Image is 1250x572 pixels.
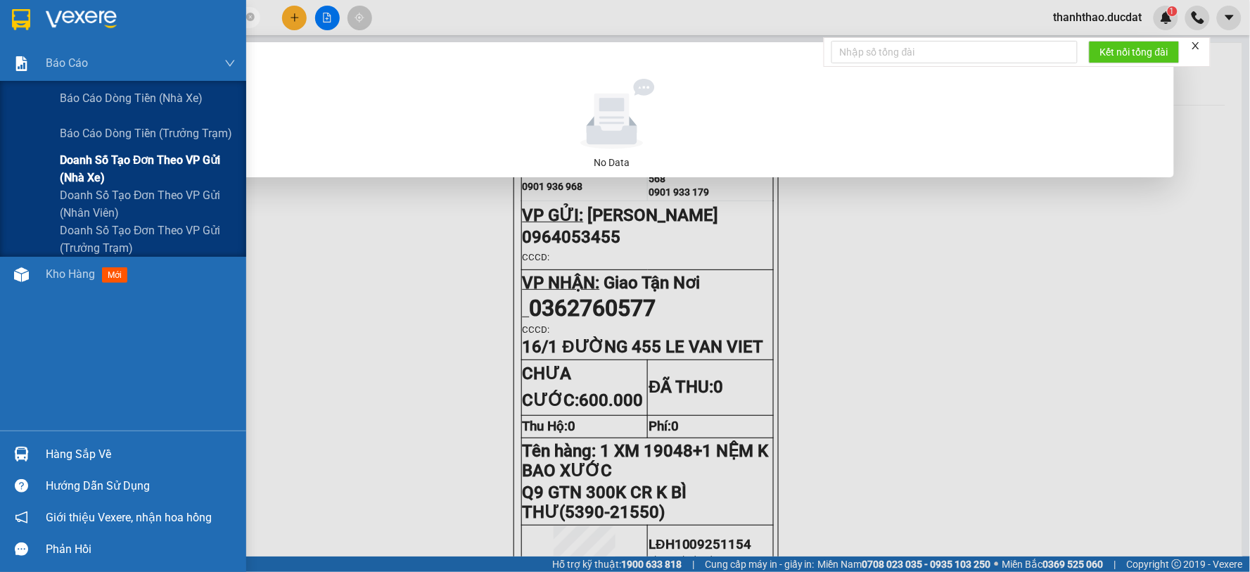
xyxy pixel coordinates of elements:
img: warehouse-icon [14,267,29,282]
span: notification [15,511,28,524]
img: solution-icon [14,56,29,71]
div: Hàng sắp về [46,444,236,465]
span: down [224,58,236,69]
span: Doanh số tạo đơn theo VP gửi (nhà xe) [60,151,236,186]
span: question-circle [15,479,28,492]
span: Doanh số tạo đơn theo VP gửi (trưởng trạm) [60,222,236,257]
img: warehouse-icon [14,447,29,462]
div: No Data [62,155,1161,170]
span: Báo cáo dòng tiền (nhà xe) [60,89,203,107]
span: Doanh số tạo đơn theo VP gửi (nhân viên) [60,186,236,222]
img: logo-vxr [12,9,30,30]
span: close [1191,41,1201,51]
span: Giới thiệu Vexere, nhận hoa hồng [46,509,212,526]
span: Kết nối tổng đài [1100,44,1168,60]
span: Báo cáo dòng tiền (trưởng trạm) [60,125,232,142]
span: Báo cáo [46,54,88,72]
input: Nhập số tổng đài [831,41,1078,63]
span: Kho hàng [46,267,95,281]
div: Phản hồi [46,539,236,560]
span: message [15,542,28,556]
span: close-circle [246,13,255,21]
span: close-circle [246,11,255,25]
div: Hướng dẫn sử dụng [46,476,236,497]
button: Kết nối tổng đài [1089,41,1180,63]
span: mới [102,267,127,283]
